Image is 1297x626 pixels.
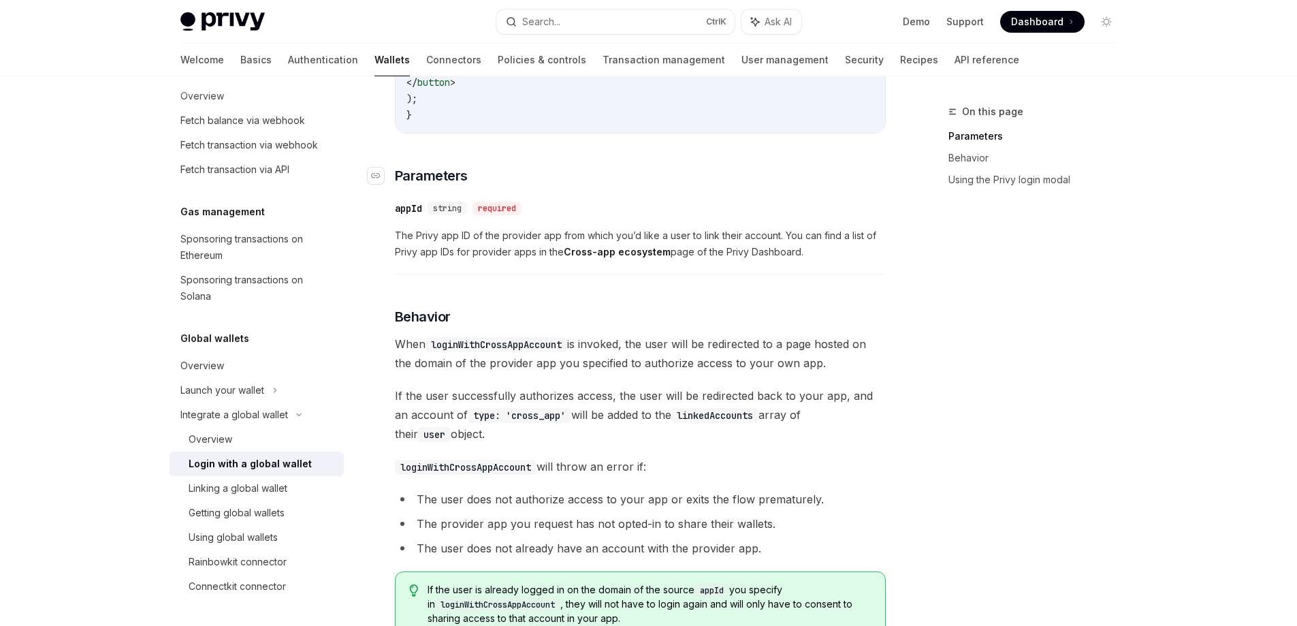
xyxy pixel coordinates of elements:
[170,452,344,476] a: Login with a global wallet
[170,268,344,309] a: Sponsoring transactions on Solana
[671,408,758,423] code: linkedAccounts
[845,44,884,76] a: Security
[395,539,886,558] li: The user does not already have an account with the provider app.
[180,44,224,76] a: Welcome
[955,44,1019,76] a: API reference
[189,529,278,546] div: Using global wallets
[240,44,272,76] a: Basics
[903,15,930,29] a: Demo
[948,125,1128,147] a: Parameters
[428,583,871,625] span: If the user is already logged in on the domain of the source you specify in , they will not have ...
[395,386,886,443] span: If the user successfully authorizes access, the user will be redirected back to your app, and an ...
[170,427,344,452] a: Overview
[395,514,886,533] li: The provider app you request has not opted-in to share their wallets.
[170,476,344,501] a: Linking a global wallet
[170,574,344,599] a: Connectkit connector
[706,16,726,27] span: Ctrl K
[180,112,305,129] div: Fetch balance via webhook
[418,427,451,442] code: user
[694,584,729,597] code: appId
[498,44,586,76] a: Policies & controls
[170,354,344,378] a: Overview
[395,202,422,215] div: appId
[180,137,318,153] div: Fetch transaction via webhook
[741,10,801,34] button: Ask AI
[417,76,450,89] span: button
[368,166,395,185] a: Navigate to header
[189,505,285,521] div: Getting global wallets
[170,501,344,525] a: Getting global wallets
[409,584,419,597] svg: Tip
[435,598,560,612] code: loginWithCrossAppAccount
[741,44,829,76] a: User management
[395,228,886,260] span: The Privy app ID of the provider app from which you’d like a user to link their account. You can ...
[395,460,537,475] code: loginWithCrossAppAccount
[962,104,1023,120] span: On this page
[765,15,792,29] span: Ask AI
[374,44,410,76] a: Wallets
[395,490,886,509] li: The user does not authorize access to your app or exits the flow prematurely.
[189,456,312,472] div: Login with a global wallet
[1095,11,1117,33] button: Toggle dark mode
[406,76,417,89] span: </
[170,525,344,550] a: Using global wallets
[900,44,938,76] a: Recipes
[189,578,286,595] div: Connectkit connector
[180,204,265,220] h5: Gas management
[522,14,560,30] div: Search...
[473,202,522,215] div: required
[395,334,886,373] span: When is invoked, the user will be redirected to a page hosted on the domain of the provider app y...
[180,330,249,347] h5: Global wallets
[189,554,287,570] div: Rainbowkit connector
[948,169,1128,191] a: Using the Privy login modal
[406,93,417,105] span: );
[406,109,412,121] span: }
[468,408,571,423] code: type: 'cross_app'
[189,431,232,448] div: Overview
[948,147,1128,169] a: Behavior
[1011,15,1063,29] span: Dashboard
[180,382,264,398] div: Launch your wallet
[946,15,984,29] a: Support
[180,272,336,304] div: Sponsoring transactions on Solana
[288,44,358,76] a: Authentication
[180,12,265,31] img: light logo
[180,407,288,423] div: Integrate a global wallet
[170,133,344,157] a: Fetch transaction via webhook
[170,108,344,133] a: Fetch balance via webhook
[603,44,725,76] a: Transaction management
[496,10,735,34] button: Search...CtrlK
[180,161,289,178] div: Fetch transaction via API
[170,550,344,574] a: Rainbowkit connector
[433,203,462,214] span: string
[395,457,886,476] span: will throw an error if:
[395,307,451,326] span: Behavior
[564,246,671,257] strong: Cross-app ecosystem
[180,358,224,374] div: Overview
[426,44,481,76] a: Connectors
[180,231,336,264] div: Sponsoring transactions on Ethereum
[189,480,287,497] div: Linking a global wallet
[450,76,455,89] span: >
[170,157,344,182] a: Fetch transaction via API
[170,227,344,268] a: Sponsoring transactions on Ethereum
[395,166,468,185] span: Parameters
[426,337,567,352] code: loginWithCrossAppAccount
[1000,11,1085,33] a: Dashboard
